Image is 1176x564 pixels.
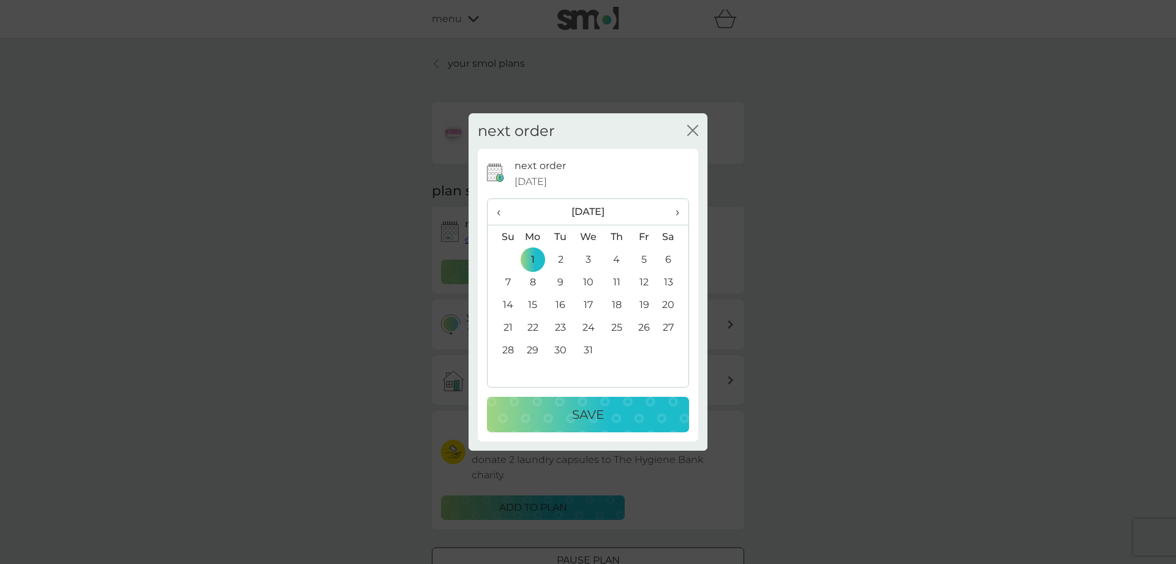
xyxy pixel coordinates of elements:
td: 13 [658,271,688,293]
button: close [687,125,698,138]
td: 6 [658,248,688,271]
td: 26 [630,316,658,339]
h2: next order [478,122,555,140]
button: Save [487,397,689,432]
td: 23 [547,316,575,339]
td: 4 [603,248,630,271]
td: 1 [519,248,547,271]
p: Save [572,405,604,424]
td: 19 [630,293,658,316]
th: Su [488,225,519,249]
th: Fr [630,225,658,249]
td: 22 [519,316,547,339]
th: Mo [519,225,547,249]
td: 9 [547,271,575,293]
td: 24 [575,316,603,339]
th: Th [603,225,630,249]
span: ‹ [497,199,510,225]
td: 11 [603,271,630,293]
span: › [667,199,679,225]
td: 20 [658,293,688,316]
td: 28 [488,339,519,361]
td: 10 [575,271,603,293]
th: Sa [658,225,688,249]
td: 5 [630,248,658,271]
td: 14 [488,293,519,316]
p: next order [514,158,566,174]
td: 30 [547,339,575,361]
td: 25 [603,316,630,339]
td: 12 [630,271,658,293]
td: 15 [519,293,547,316]
td: 18 [603,293,630,316]
th: [DATE] [519,199,658,225]
td: 17 [575,293,603,316]
th: Tu [547,225,575,249]
td: 29 [519,339,547,361]
td: 21 [488,316,519,339]
td: 27 [658,316,688,339]
td: 8 [519,271,547,293]
th: We [575,225,603,249]
td: 16 [547,293,575,316]
td: 7 [488,271,519,293]
td: 2 [547,248,575,271]
td: 31 [575,339,603,361]
span: [DATE] [514,174,547,190]
td: 3 [575,248,603,271]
